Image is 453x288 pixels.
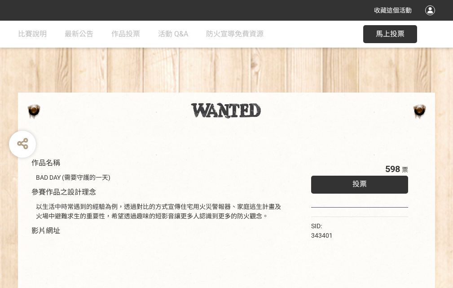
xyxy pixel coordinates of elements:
a: 最新公告 [65,21,93,48]
button: 馬上投票 [363,25,417,43]
a: 防火宣導免費資源 [206,21,264,48]
span: 影片網址 [31,226,60,235]
span: 投票 [352,180,367,188]
span: 活動 Q&A [158,30,188,38]
a: 活動 Q&A [158,21,188,48]
span: 馬上投票 [376,30,405,38]
span: 作品名稱 [31,159,60,167]
a: 比賽說明 [18,21,47,48]
span: 參賽作品之設計理念 [31,188,96,196]
span: 比賽說明 [18,30,47,38]
span: 收藏這個活動 [374,7,412,14]
a: 作品投票 [111,21,140,48]
span: 防火宣導免費資源 [206,30,264,38]
div: 以生活中時常遇到的經驗為例，透過對比的方式宣傳住宅用火災警報器、家庭逃生計畫及火場中避難求生的重要性，希望透過趣味的短影音讓更多人認識到更多的防火觀念。 [36,202,284,221]
span: SID: 343401 [311,222,333,239]
span: 作品投票 [111,30,140,38]
span: 最新公告 [65,30,93,38]
span: 票 [402,166,408,173]
div: BAD DAY (需要守護的一天) [36,173,284,182]
span: 598 [385,164,400,174]
iframe: Facebook Share [335,222,380,230]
